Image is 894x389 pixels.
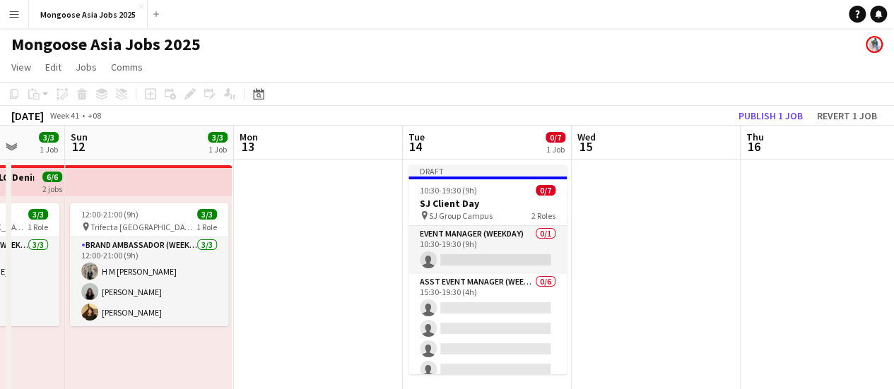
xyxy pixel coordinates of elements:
span: View [11,61,31,73]
div: [DATE] [11,109,44,123]
div: +08 [88,110,101,121]
span: Edit [45,61,61,73]
a: Comms [105,58,148,76]
app-user-avatar: Emira Razak [866,36,883,53]
a: View [6,58,37,76]
a: Jobs [70,58,102,76]
span: Jobs [76,61,97,73]
button: Mongoose Asia Jobs 2025 [29,1,148,28]
a: Edit [40,58,67,76]
span: Comms [111,61,143,73]
button: Publish 1 job [733,107,808,125]
h1: Mongoose Asia Jobs 2025 [11,34,201,55]
button: Revert 1 job [811,107,883,125]
span: Week 41 [47,110,82,121]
